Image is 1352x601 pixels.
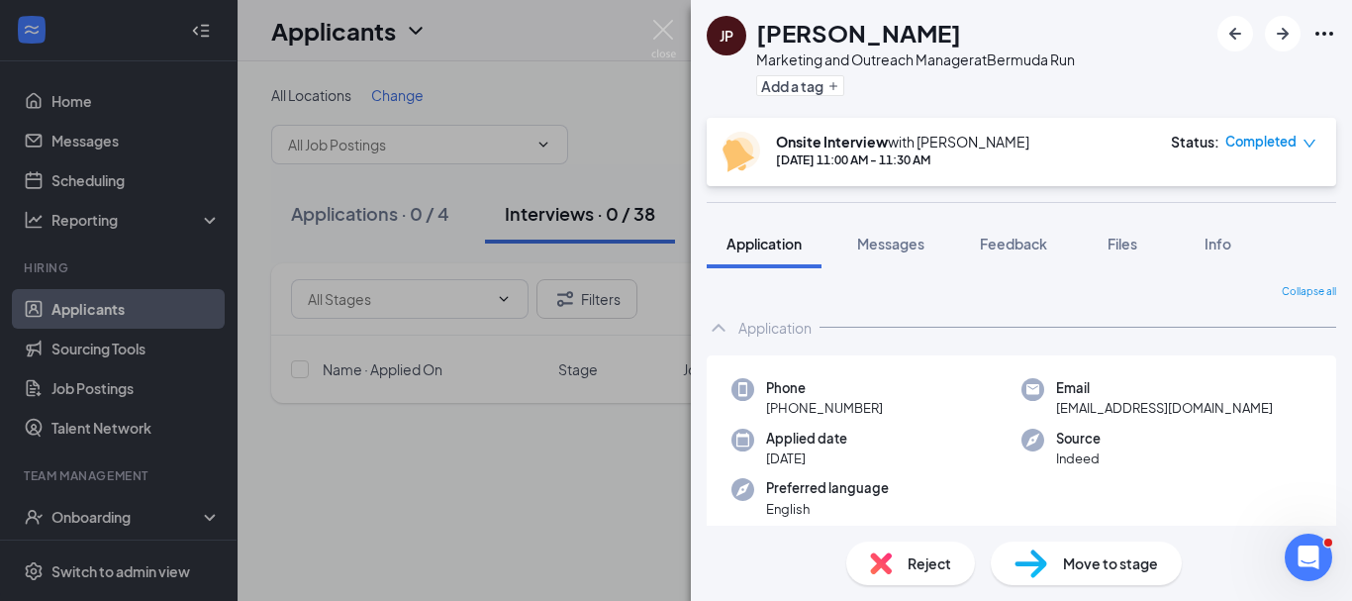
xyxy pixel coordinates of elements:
[707,316,730,340] svg: ChevronUp
[766,449,847,468] span: [DATE]
[1205,235,1231,252] span: Info
[756,75,844,96] button: PlusAdd a tag
[766,499,889,519] span: English
[738,318,812,338] div: Application
[1282,284,1336,300] span: Collapse all
[1303,137,1316,150] span: down
[766,478,889,498] span: Preferred language
[776,132,1029,151] div: with [PERSON_NAME]
[766,429,847,449] span: Applied date
[1171,132,1219,151] div: Status :
[766,398,883,418] span: [PHONE_NUMBER]
[1056,398,1273,418] span: [EMAIL_ADDRESS][DOMAIN_NAME]
[1285,534,1332,581] iframe: Intercom live chat
[1063,552,1158,574] span: Move to stage
[776,133,888,150] b: Onsite Interview
[1056,429,1101,449] span: Source
[857,235,924,252] span: Messages
[980,235,1047,252] span: Feedback
[908,552,951,574] span: Reject
[720,26,733,46] div: JP
[756,50,1075,69] div: Marketing and Outreach Manager at Bermuda Run
[756,16,961,50] h1: [PERSON_NAME]
[766,378,883,398] span: Phone
[1056,449,1101,468] span: Indeed
[776,151,1029,168] div: [DATE] 11:00 AM - 11:30 AM
[726,235,802,252] span: Application
[1225,132,1297,151] span: Completed
[1056,378,1273,398] span: Email
[1108,235,1137,252] span: Files
[827,80,839,92] svg: Plus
